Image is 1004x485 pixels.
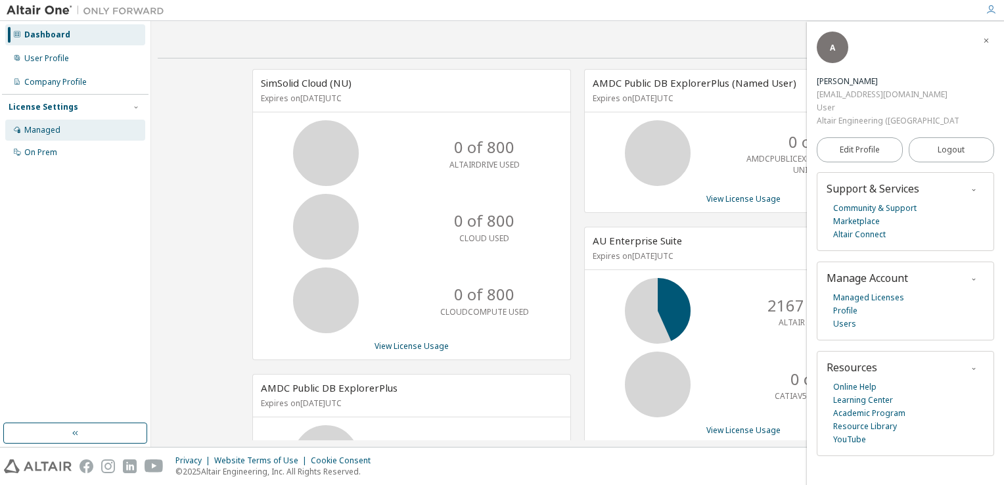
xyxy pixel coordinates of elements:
[175,466,378,477] p: © 2025 Altair Engineering, Inc. All Rights Reserved.
[593,76,796,89] span: AMDC Public DB ExplorerPlus (Named User)
[833,394,893,407] a: Learning Center
[817,88,959,101] div: [EMAIL_ADDRESS][DOMAIN_NAME]
[833,381,877,394] a: Online Help
[817,75,959,88] div: Akshit Rana
[593,234,682,247] span: AU Enterprise Suite
[7,4,171,17] img: Altair One
[123,459,137,473] img: linkedin.svg
[4,459,72,473] img: altair_logo.svg
[767,294,865,317] p: 2167 of 5000
[775,390,857,402] p: CATIAV5READER USED
[454,210,514,232] p: 0 of 800
[830,42,835,53] span: A
[833,291,904,304] a: Managed Licenses
[817,137,903,162] a: Edit Profile
[459,233,509,244] p: CLOUD USED
[840,145,880,155] span: Edit Profile
[311,455,378,466] div: Cookie Consent
[833,420,897,433] a: Resource Library
[24,77,87,87] div: Company Profile
[24,30,70,40] div: Dashboard
[145,459,164,473] img: youtube.svg
[457,436,513,458] p: 0 of 0.1
[827,181,919,196] span: Support & Services
[790,368,842,390] p: 0 of 10
[24,53,69,64] div: User Profile
[833,228,886,241] a: Altair Connect
[938,143,965,156] span: Logout
[593,250,891,262] p: Expires on [DATE] UTC
[261,76,352,89] span: SimSolid Cloud (NU)
[817,101,959,114] div: User
[779,317,854,328] p: ALTAIR UNITS USED
[817,114,959,127] div: Altair Engineering ([GEOGRAPHIC_DATA])
[833,317,856,331] a: Users
[706,425,781,436] a: View License Usage
[261,398,559,409] p: Expires on [DATE] UTC
[827,360,877,375] span: Resources
[909,137,995,162] button: Logout
[706,193,781,204] a: View License Usage
[746,153,886,175] p: AMDCPUBLICEXPLORERPLUSFEATURE UNITS USED
[833,202,917,215] a: Community & Support
[833,304,857,317] a: Profile
[9,102,78,112] div: License Settings
[593,93,891,104] p: Expires on [DATE] UTC
[261,381,398,394] span: AMDC Public DB ExplorerPlus
[833,407,905,420] a: Academic Program
[24,125,60,135] div: Managed
[454,283,514,306] p: 0 of 800
[454,136,514,158] p: 0 of 800
[833,433,866,446] a: YouTube
[788,131,844,153] p: 0 of 0.8
[375,340,449,352] a: View License Usage
[261,93,559,104] p: Expires on [DATE] UTC
[101,459,115,473] img: instagram.svg
[80,459,93,473] img: facebook.svg
[214,455,311,466] div: Website Terms of Use
[175,455,214,466] div: Privacy
[449,159,520,170] p: ALTAIRDRIVE USED
[827,271,908,285] span: Manage Account
[440,306,529,317] p: CLOUDCOMPUTE USED
[24,147,57,158] div: On Prem
[833,215,880,228] a: Marketplace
